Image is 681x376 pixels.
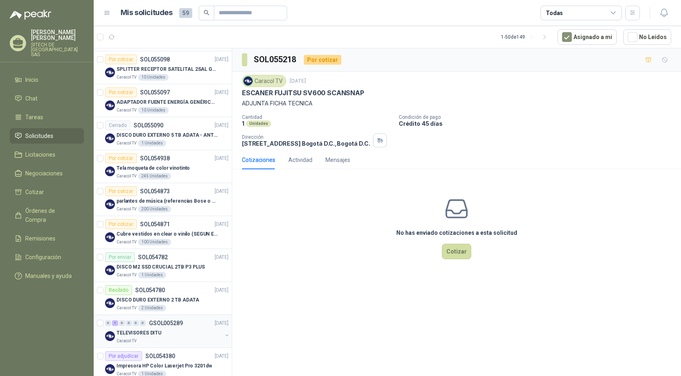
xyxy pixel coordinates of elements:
div: Cerrado [105,120,130,130]
a: Por cotizarSOL055098[DATE] Company LogoSPLITTER RECEPTOR SATELITAL 2SAL GT-SP21Caracol TV10 Unidades [94,51,232,84]
span: Licitaciones [25,150,55,159]
div: 1 Unidades [138,272,166,278]
p: Caracol TV [116,206,136,212]
p: GSOL005289 [149,320,183,326]
p: Impresora HP Color Laserjet Pro 3201dw [116,362,212,370]
p: 1 [242,120,244,127]
a: Manuales y ayuda [10,268,84,284]
div: Por adjudicar [105,351,142,361]
div: 200 Unidades [138,206,171,212]
span: Manuales y ayuda [25,271,72,280]
p: [DATE] [290,77,306,85]
img: Company Logo [105,133,115,143]
span: Chat [25,94,37,103]
div: Cotizaciones [242,155,275,164]
p: Caracol TV [116,140,136,146]
p: Caracol TV [116,74,136,81]
div: 245 Unidades [138,173,171,179]
div: Caracol TV [242,75,286,87]
button: Asignado a mi [558,29,617,45]
div: 1 - 50 de 149 [501,31,551,44]
button: No Leídos [623,29,671,45]
a: Por enviarSOL054782[DATE] Company LogoDISCO M2 SSD CRUCIAL 2TB P3 PLUSCaracol TV1 Unidades [94,249,232,282]
p: SITECH DE [GEOGRAPHIC_DATA] SAS [31,42,84,57]
div: Todas [546,9,563,17]
p: SOL054938 [140,155,170,161]
p: SOL055090 [134,122,163,128]
div: Unidades [246,120,271,127]
p: [DATE] [215,254,228,261]
div: 10 Unidades [138,107,169,114]
p: SOL054782 [138,254,168,260]
h3: SOL055218 [254,53,297,66]
a: Configuración [10,249,84,265]
p: ESCANER FUJITSU SV600 SCANSNAP [242,89,364,97]
div: 0 [126,320,132,326]
p: SOL054780 [135,287,165,293]
div: Por cotizar [105,55,137,64]
p: Cubre vestidos en clear o vinilo (SEGUN ESPECIFICACIONES DEL ADJUNTO) [116,230,218,238]
a: Por cotizarSOL054871[DATE] Company LogoCubre vestidos en clear o vinilo (SEGUN ESPECIFICACIONES D... [94,216,232,249]
div: Por cotizar [105,219,137,229]
p: Caracol TV [116,338,136,344]
p: Tela moqueta de color vinotinto [116,164,190,172]
img: Company Logo [105,331,115,341]
a: Por cotizarSOL054873[DATE] Company Logoparlantes de música (referencias Bose o Alexa) CON MARCACI... [94,183,232,216]
a: Chat [10,91,84,106]
span: 59 [179,8,192,18]
span: Cotizar [25,188,44,197]
p: Cantidad [242,114,392,120]
p: Caracol TV [116,239,136,245]
a: Cotizar [10,184,84,200]
p: Caracol TV [116,305,136,311]
p: SOL054871 [140,221,170,227]
p: [STREET_ADDRESS] Bogotá D.C. , Bogotá D.C. [242,140,370,147]
p: Caracol TV [116,272,136,278]
h1: Mis solicitudes [121,7,173,19]
div: 10 Unidades [138,74,169,81]
p: DISCO DURO EXTERNO 2 TB ADATA [116,296,199,304]
div: 0 [133,320,139,326]
p: SPLITTER RECEPTOR SATELITAL 2SAL GT-SP21 [116,66,218,73]
img: Company Logo [244,77,253,85]
p: [DATE] [215,155,228,162]
a: Órdenes de Compra [10,203,84,227]
span: Negociaciones [25,169,63,178]
div: 0 [119,320,125,326]
span: search [204,10,209,15]
span: Remisiones [25,234,55,243]
span: Configuración [25,253,61,262]
p: ADJUNTA FICHA TECNICA [242,99,671,108]
div: 100 Unidades [138,239,171,245]
img: Company Logo [105,232,115,242]
p: DISCO M2 SSD CRUCIAL 2TB P3 PLUS [116,263,205,271]
button: Cotizar [442,244,471,259]
p: SOL055098 [140,57,170,62]
p: [DATE] [215,122,228,129]
p: Dirección [242,134,370,140]
a: Por cotizarSOL055097[DATE] Company LogoADAPTADOR FUENTE ENERGÍA GENÉRICO 24V 1ACaracol TV10 Unidades [94,84,232,117]
p: ADAPTADOR FUENTE ENERGÍA GENÉRICO 24V 1A [116,98,218,106]
span: Órdenes de Compra [25,206,76,224]
p: Condición de pago [399,114,678,120]
p: parlantes de música (referencias Bose o Alexa) CON MARCACION 1 LOGO (Mas datos en el adjunto) [116,197,218,205]
img: Company Logo [105,364,115,374]
p: SOL055097 [140,90,170,95]
div: Recibido [105,285,132,295]
a: Por cotizarSOL054938[DATE] Company LogoTela moqueta de color vinotintoCaracol TV245 Unidades [94,150,232,183]
div: Por cotizar [105,186,137,196]
a: Inicio [10,72,84,87]
p: [DATE] [215,188,228,195]
p: [PERSON_NAME] [PERSON_NAME] [31,29,84,41]
p: DISCO DURO EXTERNO 5 TB ADATA - ANTIGOLPES [116,131,218,139]
p: [DATE] [215,352,228,360]
div: 2 Unidades [138,305,166,311]
img: Company Logo [105,298,115,308]
span: Inicio [25,75,38,84]
a: Remisiones [10,231,84,246]
p: [DATE] [215,56,228,63]
a: RecibidoSOL054780[DATE] Company LogoDISCO DURO EXTERNO 2 TB ADATACaracol TV2 Unidades [94,282,232,315]
p: Caracol TV [116,173,136,179]
img: Company Logo [105,101,115,110]
a: Solicitudes [10,128,84,144]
